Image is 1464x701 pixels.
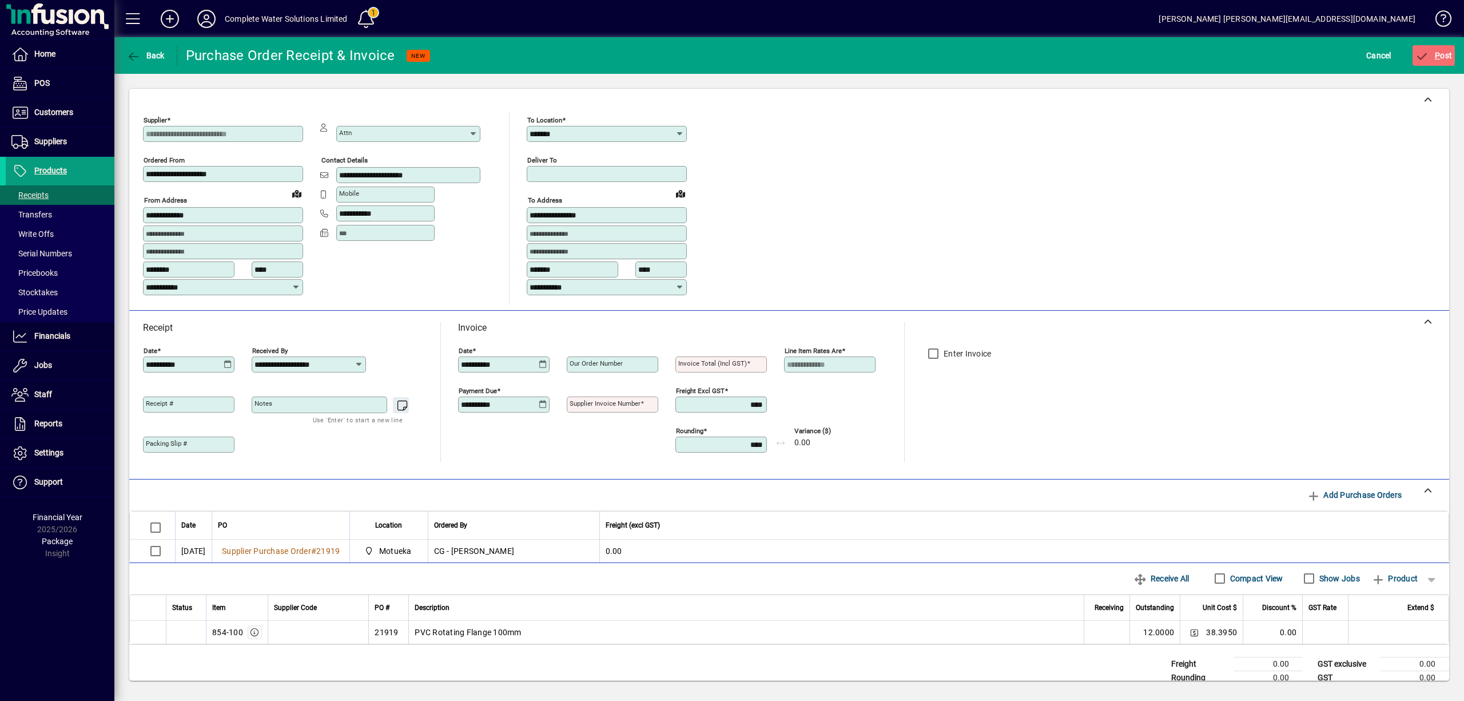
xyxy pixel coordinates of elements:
[274,601,317,614] span: Supplier Code
[1413,45,1455,66] button: Post
[1203,601,1237,614] span: Unit Cost $
[606,519,1435,532] div: Freight (excl GST)
[671,184,690,203] a: View on map
[368,621,408,644] td: 21919
[527,156,557,164] mat-label: Deliver To
[794,427,863,435] span: Variance ($)
[1381,671,1449,684] td: 0.00
[34,108,73,117] span: Customers
[11,229,54,239] span: Write Offs
[361,544,416,558] span: Motueka
[6,468,114,497] a: Support
[212,601,226,614] span: Item
[411,52,425,60] span: NEW
[1136,601,1174,614] span: Outstanding
[33,513,82,522] span: Financial Year
[1407,601,1434,614] span: Extend $
[11,210,52,219] span: Transfers
[218,545,344,557] a: Supplier Purchase Order#21919
[676,427,703,435] mat-label: Rounding
[34,331,70,340] span: Financials
[785,347,842,355] mat-label: Line item rates are
[1243,621,1302,644] td: 0.00
[339,129,352,137] mat-label: Attn
[676,387,725,395] mat-label: Freight excl GST
[1308,601,1336,614] span: GST Rate
[6,69,114,98] a: POS
[1371,569,1418,588] span: Product
[34,166,67,175] span: Products
[218,519,344,532] div: PO
[434,519,594,532] div: Ordered By
[6,205,114,224] a: Transfers
[34,137,67,146] span: Suppliers
[144,116,167,124] mat-label: Supplier
[172,601,192,614] span: Status
[1435,51,1440,60] span: P
[1427,2,1450,39] a: Knowledge Base
[144,156,185,164] mat-label: Ordered from
[6,410,114,438] a: Reports
[339,189,359,197] mat-label: Mobile
[34,361,52,370] span: Jobs
[288,184,306,203] a: View on map
[6,244,114,263] a: Serial Numbers
[11,191,49,200] span: Receipts
[1159,10,1415,28] div: [PERSON_NAME] [PERSON_NAME][EMAIL_ADDRESS][DOMAIN_NAME]
[1302,485,1406,505] button: Add Purchase Orders
[379,545,412,557] span: Motueka
[34,390,52,399] span: Staff
[6,224,114,244] a: Write Offs
[6,322,114,351] a: Financials
[1129,568,1194,589] button: Receive All
[1234,657,1303,671] td: 0.00
[606,519,660,532] span: Freight (excl GST)
[678,359,747,367] mat-label: Invoice Total (incl GST)
[146,399,173,407] mat-label: Receipt #
[415,601,449,614] span: Description
[1307,486,1402,504] span: Add Purchase Orders
[188,9,225,29] button: Profile
[459,387,497,395] mat-label: Payment due
[181,519,196,532] span: Date
[375,601,389,614] span: PO #
[434,519,467,532] span: Ordered By
[34,419,62,428] span: Reports
[6,128,114,156] a: Suppliers
[6,40,114,69] a: Home
[34,49,55,58] span: Home
[311,546,316,556] span: #
[1363,45,1394,66] button: Cancel
[11,249,72,258] span: Serial Numbers
[175,540,212,563] td: [DATE]
[1415,51,1453,60] span: ost
[225,10,348,28] div: Complete Water Solutions Limited
[1234,671,1303,684] td: 0.00
[1366,568,1423,589] button: Product
[181,519,206,532] div: Date
[34,78,50,88] span: POS
[1312,657,1381,671] td: GST exclusive
[114,45,177,66] app-page-header-button: Back
[6,351,114,380] a: Jobs
[11,268,58,278] span: Pricebooks
[1317,573,1360,584] label: Show Jobs
[126,51,165,60] span: Back
[570,359,623,367] mat-label: Our order number
[34,477,63,486] span: Support
[124,45,168,66] button: Back
[1186,624,1202,640] button: Change Price Levels
[34,448,63,457] span: Settings
[218,519,227,532] span: PO
[212,627,243,638] div: 854-100
[1312,671,1381,684] td: GST
[1165,671,1234,684] td: Rounding
[1129,621,1180,644] td: 12.0000
[1262,601,1296,614] span: Discount %
[254,399,272,407] mat-label: Notes
[6,263,114,283] a: Pricebooks
[222,546,311,556] span: Supplier Purchase Order
[6,98,114,127] a: Customers
[11,307,67,316] span: Price Updates
[794,438,810,447] span: 0.00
